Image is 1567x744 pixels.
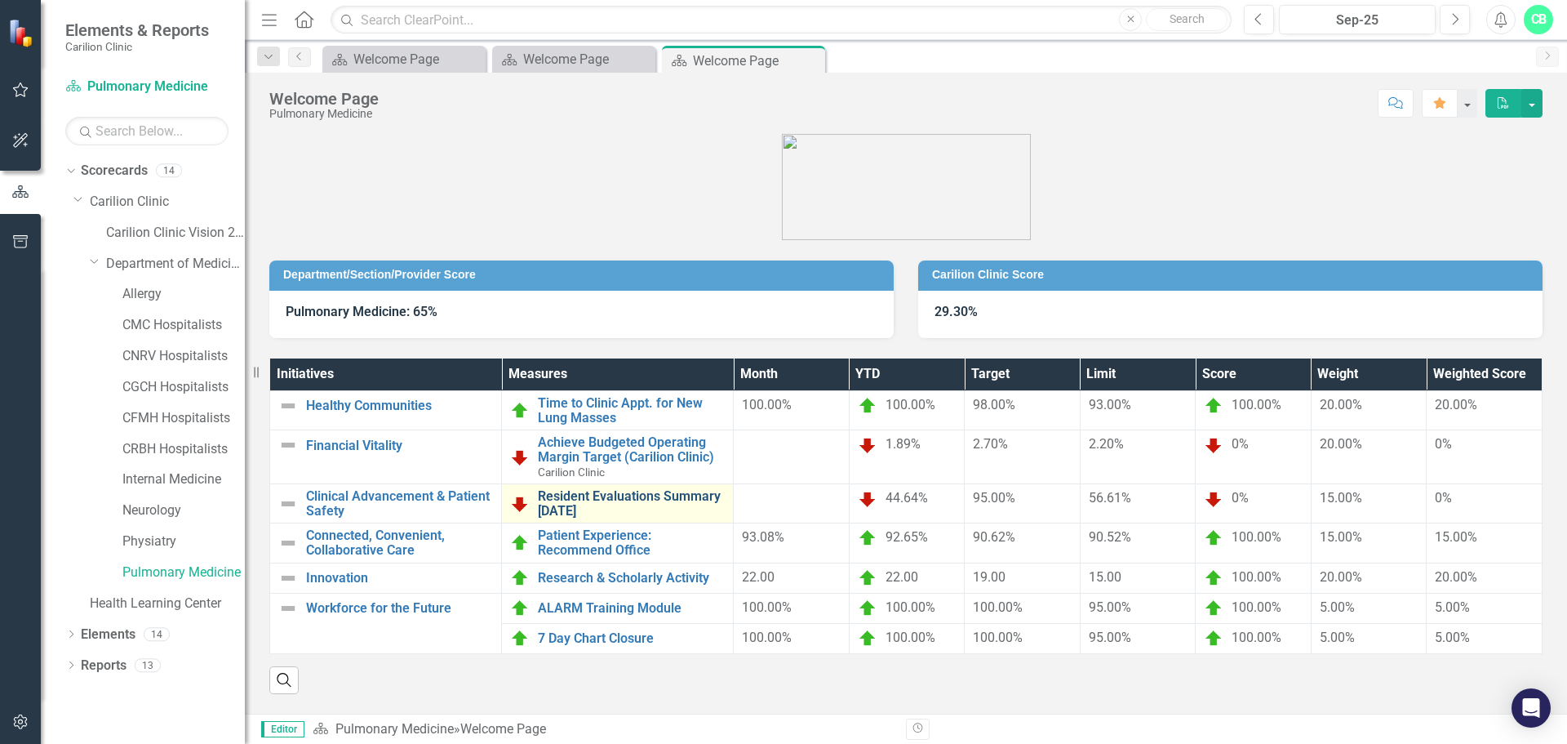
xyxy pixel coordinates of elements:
span: 56.61% [1089,490,1131,506]
button: Search [1146,8,1227,31]
span: 100.00% [1232,530,1281,546]
a: Pulmonary Medicine [65,78,229,96]
a: ALARM Training Module [538,601,725,616]
input: Search Below... [65,117,229,145]
strong: 29.30% [934,304,978,319]
span: 20.00% [1320,397,1362,412]
img: Not Defined [278,568,298,588]
span: 2.70% [973,436,1008,452]
img: On Target [1204,568,1223,588]
span: 20.00% [1435,569,1477,585]
div: 14 [156,164,182,178]
a: Neurology [122,501,245,520]
span: 100.00% [1232,630,1281,645]
a: Reports [81,657,127,675]
img: On Target [1204,528,1223,548]
h3: Carilion Clinic Score [932,269,1534,281]
span: 2.20% [1089,436,1124,452]
div: Pulmonary Medicine [269,108,379,120]
a: Research & Scholarly Activity [538,571,725,586]
div: 14 [144,627,170,641]
a: CFMH Hospitalists [122,409,245,428]
a: Time to Clinic Appt. for New Lung Masses [538,396,725,425]
span: 44.64% [886,490,928,506]
span: 100.00% [886,630,935,645]
a: Carilion Clinic [90,193,245,212]
span: 1.89% [886,437,921,452]
a: Workforce for the Future [306,601,493,616]
a: Health Learning Center [90,595,245,613]
span: Search [1170,12,1205,25]
img: On Target [858,568,877,588]
img: On Target [858,396,877,416]
span: 90.52% [1089,529,1131,545]
small: Carilion Clinic [65,40,209,53]
span: 5.00% [1435,630,1470,645]
a: Achieve Budgeted Operating Margin Target (Carilion Clinic) [538,435,725,464]
span: 0% [1232,490,1249,506]
span: 95.00% [1089,599,1131,615]
span: 100.00% [742,630,792,645]
img: Not Defined [278,435,298,455]
span: 19.00 [973,569,1005,585]
img: On Target [510,568,530,588]
span: 0% [1435,436,1452,452]
img: Below Plan [858,435,877,455]
img: Below Plan [1204,489,1223,509]
img: Not Defined [278,599,298,618]
td: Double-Click to Edit Right Click for Context Menu [502,563,734,593]
a: Innovation [306,571,493,586]
div: » [313,720,894,739]
span: 100.00% [742,397,792,412]
td: Double-Click to Edit Right Click for Context Menu [502,523,734,563]
span: 20.00% [1320,436,1362,452]
img: On Target [858,629,877,648]
div: 13 [135,658,161,672]
div: Sep-25 [1285,11,1430,30]
a: Welcome Page [326,49,482,69]
span: 20.00% [1435,397,1477,412]
img: On Target [1204,599,1223,618]
td: Double-Click to Edit Right Click for Context Menu [270,523,502,563]
img: Not Defined [278,494,298,514]
img: Not Defined [278,396,298,416]
td: Double-Click to Edit Right Click for Context Menu [502,623,734,653]
strong: Pulmonary Medicine: 65% [286,304,437,319]
td: Double-Click to Edit Right Click for Context Menu [502,593,734,623]
a: Clinical Advancement & Patient Safety [306,489,493,518]
span: 15.00% [1320,490,1362,506]
div: Welcome Page [460,721,546,737]
img: On Target [1204,396,1223,416]
a: Resident Evaluations Summary [DATE] [538,489,725,518]
img: On Target [510,599,530,618]
img: On Target [858,528,877,548]
td: Double-Click to Edit Right Click for Context Menu [270,593,502,653]
img: On Target [510,401,530,421]
div: Welcome Page [353,49,482,69]
span: 90.62% [973,529,1015,545]
button: CB [1524,5,1553,34]
span: 15.00 [1089,569,1121,585]
img: Below Plan [510,494,530,514]
td: Double-Click to Edit Right Click for Context Menu [502,391,734,430]
span: 100.00% [1232,599,1281,615]
a: CNRV Hospitalists [122,347,245,366]
div: Welcome Page [269,90,379,108]
span: 22.00 [742,569,775,585]
img: On Target [510,629,530,648]
span: 92.65% [886,530,928,546]
span: 15.00% [1320,529,1362,545]
a: Welcome Page [496,49,651,69]
a: Carilion Clinic Vision 2025 Scorecard [106,224,245,243]
a: Patient Experience: Recommend Office [538,528,725,557]
img: Below Plan [1204,435,1223,455]
a: Allergy [122,285,245,304]
a: Department of Medicine [106,255,245,274]
img: On Target [1204,629,1223,648]
a: Pulmonary Medicine [335,721,454,737]
span: 0% [1435,490,1452,506]
input: Search ClearPoint... [331,6,1232,34]
span: 93.00% [1089,397,1131,412]
img: Not Defined [278,533,298,553]
a: Healthy Communities [306,399,493,413]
